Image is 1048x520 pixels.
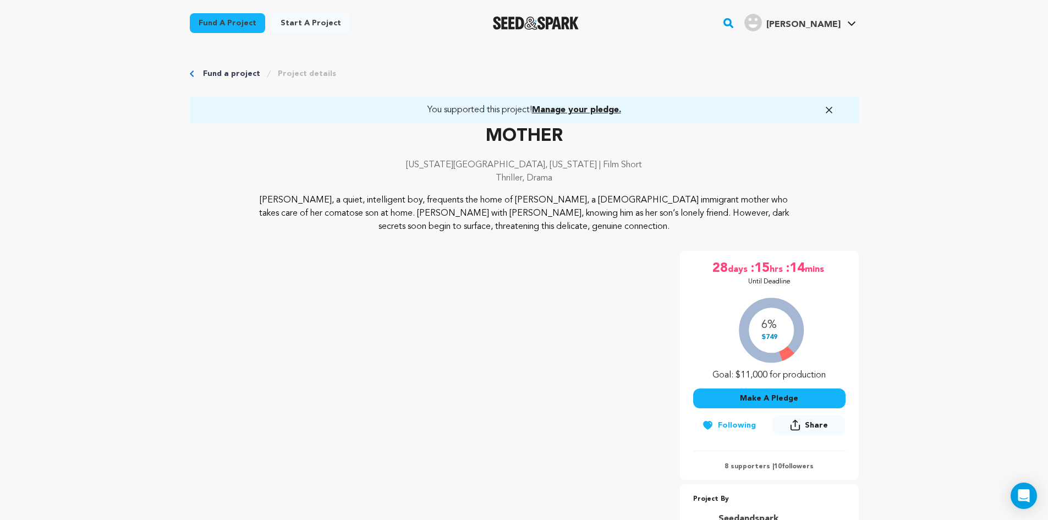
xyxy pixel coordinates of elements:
[190,68,859,79] div: Breadcrumb
[744,14,762,31] img: user.png
[272,13,350,33] a: Start a project
[774,463,782,470] span: 10
[748,277,791,286] p: Until Deadline
[190,123,859,150] p: MOTHER
[493,17,579,30] a: Seed&Spark Homepage
[766,20,841,29] span: [PERSON_NAME]
[742,12,858,35] span: Liang T.'s Profile
[190,172,859,185] p: Thriller, Drama
[770,260,785,277] span: hrs
[190,13,265,33] a: Fund a project
[693,388,846,408] button: Make A Pledge
[772,415,845,440] span: Share
[712,260,728,277] span: 28
[693,493,846,506] p: Project By
[693,415,765,435] button: Following
[805,420,828,431] span: Share
[772,415,845,435] button: Share
[742,12,858,31] a: Liang T.'s Profile
[256,194,792,233] p: [PERSON_NAME], a quiet, intelligent boy, frequents the home of [PERSON_NAME], a [DEMOGRAPHIC_DATA...
[1011,483,1037,509] div: Open Intercom Messenger
[744,14,841,31] div: Liang T.'s Profile
[532,106,621,114] span: Manage your pledge.
[750,260,770,277] span: :15
[278,68,336,79] a: Project details
[805,260,826,277] span: mins
[785,260,805,277] span: :14
[203,103,846,117] a: You supported this project!Manage your pledge.
[728,260,750,277] span: days
[190,158,859,172] p: [US_STATE][GEOGRAPHIC_DATA], [US_STATE] | Film Short
[203,68,260,79] a: Fund a project
[493,17,579,30] img: Seed&Spark Logo Dark Mode
[693,462,846,471] p: 8 supporters | followers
